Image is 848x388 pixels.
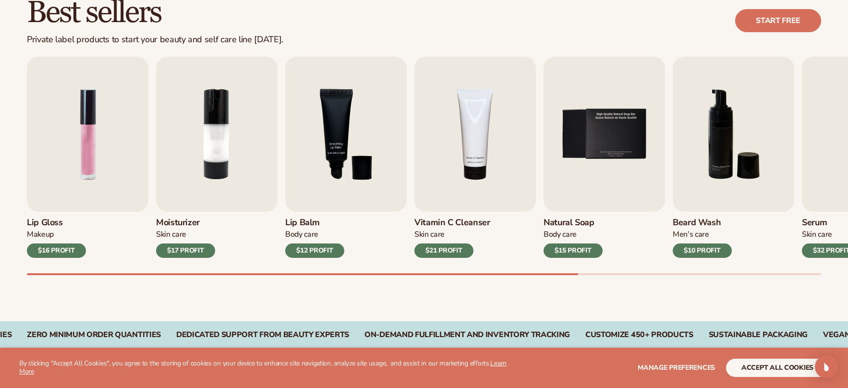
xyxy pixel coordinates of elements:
[544,218,603,228] h3: Natural Soap
[156,243,215,258] div: $17 PROFIT
[285,230,344,240] div: Body Care
[673,218,732,228] h3: Beard Wash
[176,330,349,339] div: Dedicated Support From Beauty Experts
[544,230,603,240] div: Body Care
[19,360,510,376] p: By clicking "Accept All Cookies", you agree to the storing of cookies on your device to enhance s...
[27,35,283,45] div: Private label products to start your beauty and self care line [DATE].
[673,57,794,258] a: 6 / 9
[156,57,278,258] a: 2 / 9
[27,57,148,258] a: 1 / 9
[364,330,570,339] div: On-Demand Fulfillment and Inventory Tracking
[285,243,344,258] div: $12 PROFIT
[638,359,715,377] button: Manage preferences
[585,330,693,339] div: CUSTOMIZE 450+ PRODUCTS
[156,230,215,240] div: Skin Care
[414,218,490,228] h3: Vitamin C Cleanser
[673,230,732,240] div: Men’s Care
[735,9,821,32] a: Start free
[815,355,838,378] div: Open Intercom Messenger
[726,359,829,377] button: accept all cookies
[27,243,86,258] div: $16 PROFIT
[544,57,665,258] a: 5 / 9
[27,330,161,339] div: Zero Minimum Order QuantitieS
[414,243,473,258] div: $21 PROFIT
[638,363,715,372] span: Manage preferences
[414,57,536,258] a: 4 / 9
[285,218,344,228] h3: Lip Balm
[27,230,86,240] div: Makeup
[414,230,490,240] div: Skin Care
[19,359,507,376] a: Learn More
[156,218,215,228] h3: Moisturizer
[285,57,407,258] a: 3 / 9
[544,243,603,258] div: $15 PROFIT
[27,218,86,228] h3: Lip Gloss
[673,243,732,258] div: $10 PROFIT
[709,330,808,339] div: SUSTAINABLE PACKAGING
